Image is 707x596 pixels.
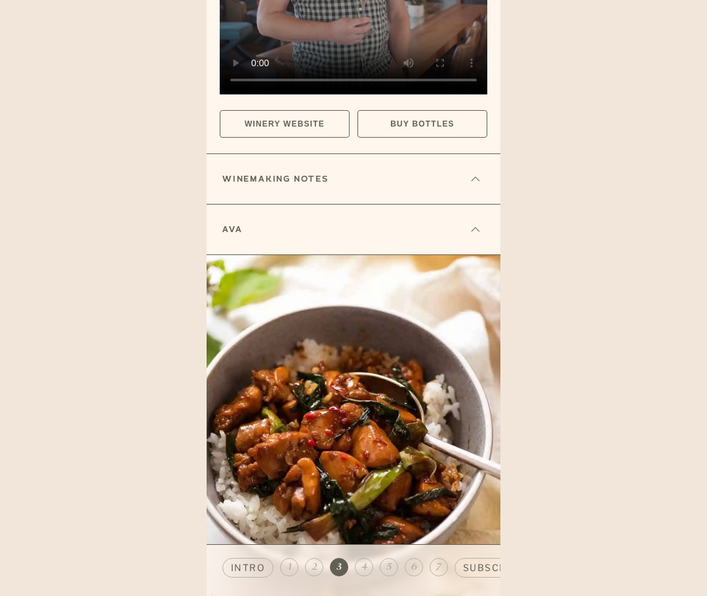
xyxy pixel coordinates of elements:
button: 1 [280,558,298,576]
span: 2 [312,561,317,574]
span: 4 [361,561,367,574]
button: 3 [330,558,348,576]
span: 6 [411,561,417,574]
span: 3 [336,561,342,574]
button: subscription [455,558,552,578]
span: 1 [288,561,291,574]
button: 5 [380,558,398,576]
a: Buy Bottles [357,110,487,138]
span: 5 [386,561,392,574]
button: intro [222,558,273,578]
h6: AVA [222,224,242,235]
h6: WINEMAKING NOTES [222,174,329,184]
button: 7 [430,558,448,576]
button: 2 [305,558,323,576]
span: subscription [463,561,544,574]
span: 7 [436,561,441,574]
button: 4 [355,558,373,576]
button: 6 [405,558,423,576]
span: intro [231,561,265,574]
a: Winery website [220,110,350,138]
